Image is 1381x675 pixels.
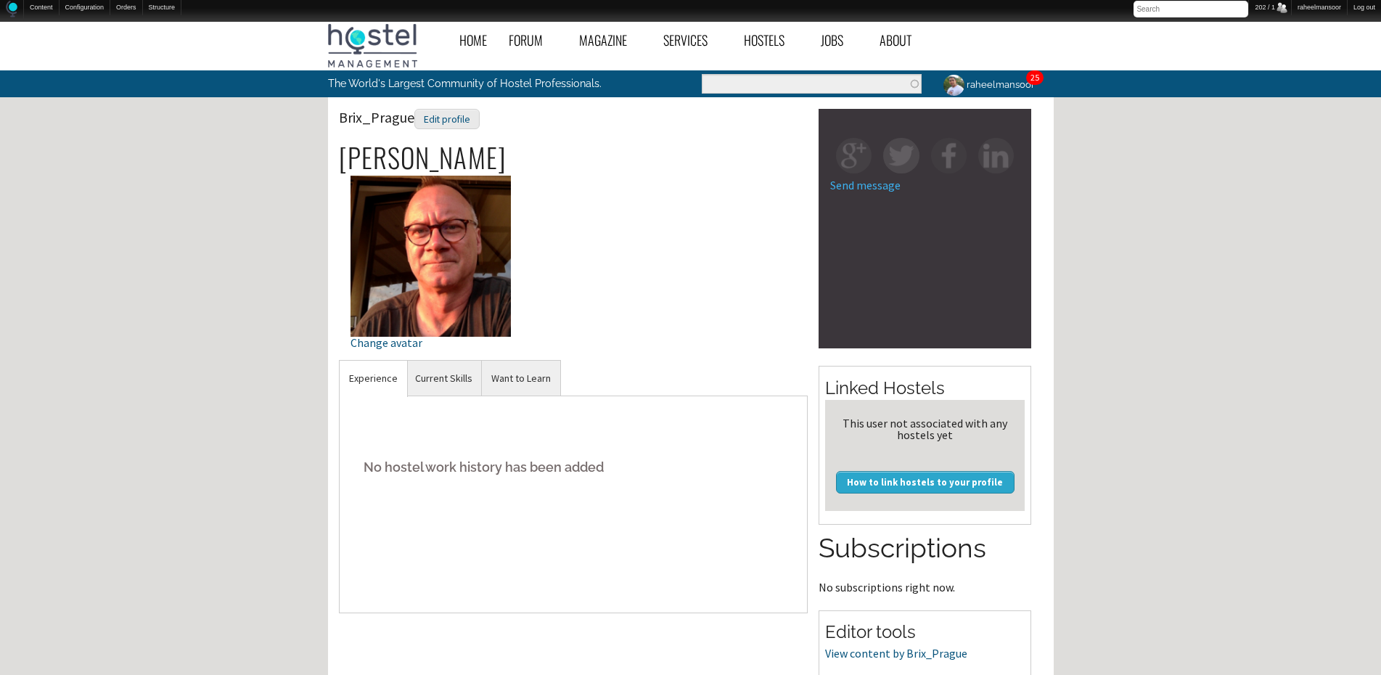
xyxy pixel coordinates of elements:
h2: [PERSON_NAME] [339,142,808,173]
a: Home [448,24,498,57]
p: The World's Largest Community of Hostel Professionals. [328,70,631,97]
a: View content by Brix_Prague [825,646,967,660]
a: Edit profile [414,108,480,126]
img: in-square.png [978,138,1014,173]
div: Change avatar [351,337,511,348]
h2: Editor tools [825,620,1025,645]
a: Change avatar [351,247,511,348]
input: Search [1134,1,1248,17]
h2: Linked Hostels [825,376,1025,401]
a: About [869,24,937,57]
span: Brix_Prague [339,108,480,126]
h5: No hostel work history has been added [351,445,797,489]
img: Hostel Management Home [328,24,417,67]
a: Jobs [810,24,869,57]
a: Want to Learn [482,361,560,396]
img: fb-square.png [931,138,967,173]
h2: Subscriptions [819,530,1031,568]
img: Home [6,1,17,17]
img: raheelmansoor's picture [941,73,967,98]
a: Forum [498,24,568,57]
a: Experience [340,361,407,396]
input: Enter the terms you wish to search for. [702,74,922,94]
div: This user not associated with any hostels yet [831,417,1019,441]
a: Current Skills [406,361,482,396]
img: Brix_Prague's picture [351,176,511,336]
a: Services [652,24,733,57]
a: Magazine [568,24,652,57]
a: Hostels [733,24,810,57]
a: 25 [1030,72,1039,83]
div: Edit profile [414,109,480,130]
img: gp-square.png [836,138,872,173]
section: No subscriptions right now. [819,530,1031,592]
a: raheelmansoor [933,70,1044,99]
img: tw-square.png [883,138,919,173]
a: Send message [830,178,901,192]
a: How to link hostels to your profile [836,471,1015,493]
